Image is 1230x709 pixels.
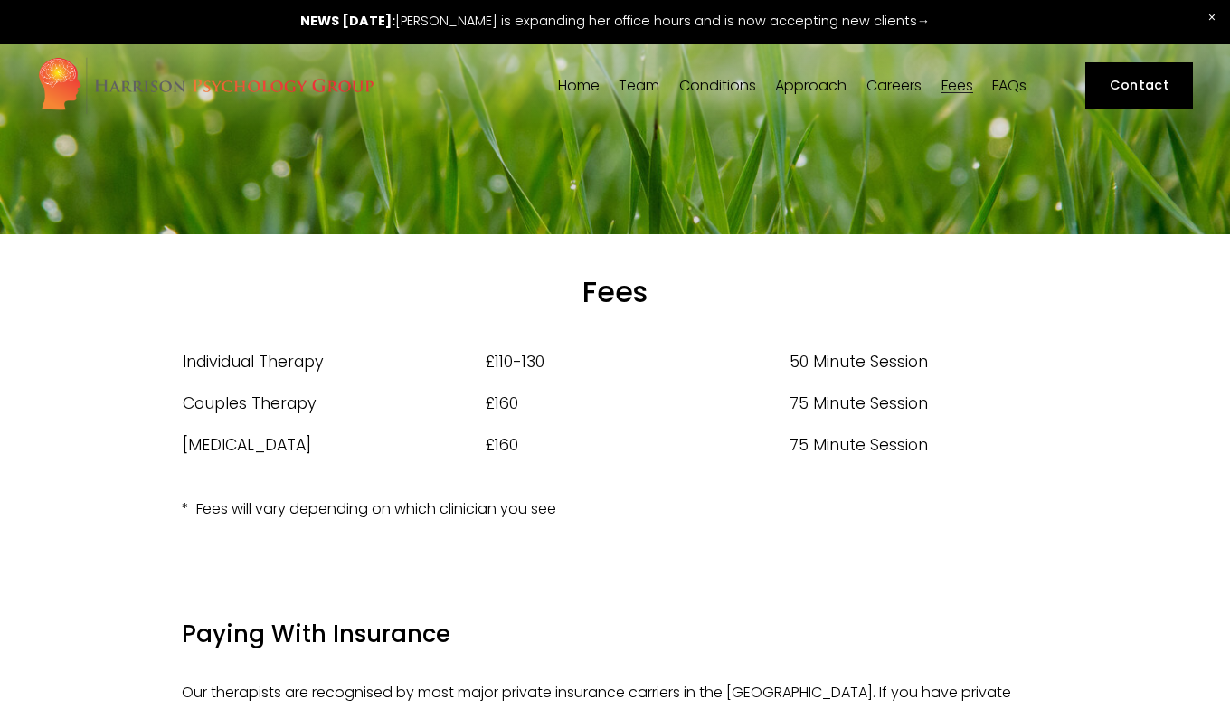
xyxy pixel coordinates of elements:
td: 75 Minute Session [789,424,1049,466]
td: £160 [485,424,789,466]
a: FAQs [992,77,1027,94]
td: Couples Therapy [182,383,486,424]
a: folder dropdown [679,77,756,94]
a: Home [558,77,600,94]
td: Individual Therapy [182,341,486,383]
td: 50 Minute Session [789,341,1049,383]
a: folder dropdown [619,77,659,94]
a: Careers [866,77,922,94]
td: 75 Minute Session [789,383,1049,424]
h1: Fees [182,275,1049,310]
td: £160 [485,383,789,424]
span: Approach [775,79,847,93]
a: folder dropdown [775,77,847,94]
td: £110-130 [485,341,789,383]
p: * Fees will vary depending on which clinician you see [182,496,1049,523]
span: Conditions [679,79,756,93]
span: Team [619,79,659,93]
h4: Paying With Insurance [182,619,1049,650]
a: Fees [941,77,973,94]
a: Contact [1085,62,1193,110]
td: [MEDICAL_DATA] [182,424,486,466]
img: Harrison Psychology Group [37,56,374,115]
